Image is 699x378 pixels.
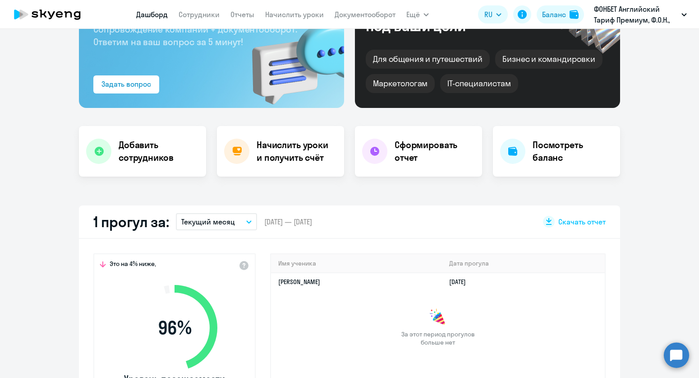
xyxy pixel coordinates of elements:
p: ФОНБЕТ Английский Тариф Премиум, Ф.О.Н., ООО [594,4,678,25]
a: Отчеты [230,10,254,19]
div: Бизнес и командировки [495,50,602,69]
a: Документооборот [335,10,395,19]
span: [DATE] — [DATE] [264,217,312,227]
div: Задать вопрос [101,79,151,89]
a: Сотрудники [179,10,220,19]
span: 96 % [123,317,226,339]
span: Ещё [406,9,420,20]
div: Для общения и путешествий [366,50,490,69]
span: RU [484,9,492,20]
button: Текущий месяц [176,213,257,230]
button: Балансbalance [537,5,584,23]
span: Скачать отчет [558,217,606,227]
div: IT-специалистам [440,74,518,93]
h4: Сформировать отчет [395,139,475,164]
a: [DATE] [449,278,473,286]
button: Ещё [406,5,429,23]
div: Баланс [542,9,566,20]
h2: 1 прогул за: [93,213,169,231]
a: Дашборд [136,10,168,19]
div: Маркетологам [366,74,435,93]
span: Это на 4% ниже, [110,260,156,271]
a: Начислить уроки [265,10,324,19]
button: RU [478,5,508,23]
a: [PERSON_NAME] [278,278,320,286]
div: Курсы английского под ваши цели [366,3,520,33]
img: balance [570,10,579,19]
h4: Начислить уроки и получить счёт [257,139,335,164]
button: ФОНБЕТ Английский Тариф Премиум, Ф.О.Н., ООО [589,4,691,25]
p: Текущий месяц [181,216,235,227]
img: congrats [429,308,447,327]
img: bg-img [239,6,344,108]
th: Имя ученика [271,254,442,273]
h4: Посмотреть баланс [533,139,613,164]
h4: Добавить сотрудников [119,139,199,164]
th: Дата прогула [442,254,605,273]
span: За этот период прогулов больше нет [400,330,476,346]
button: Задать вопрос [93,75,159,93]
